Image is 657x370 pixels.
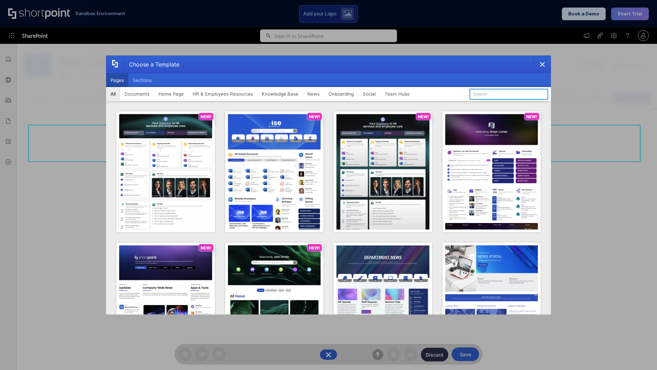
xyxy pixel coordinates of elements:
button: All [106,87,120,101]
p: NEW! [526,114,537,119]
button: News [303,87,324,101]
button: Documents [120,87,154,101]
p: NEW! [418,114,429,119]
input: Search [469,89,548,100]
p: NEW! [201,245,211,250]
iframe: Chat Widget [534,291,657,370]
button: HR & Employees Resources [188,87,257,101]
p: NEW! [201,114,211,119]
button: Pages [106,73,128,87]
button: Sections [128,73,156,87]
button: Team Hubs [380,87,414,101]
button: Onboarding [324,87,358,101]
button: Knowledge Base [257,87,303,101]
p: NEW! [309,245,320,250]
p: NEW! [309,114,320,119]
div: Choose a Template [124,56,179,73]
button: Social [358,87,380,101]
button: Home Page [154,87,188,101]
div: template selector [106,56,551,314]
